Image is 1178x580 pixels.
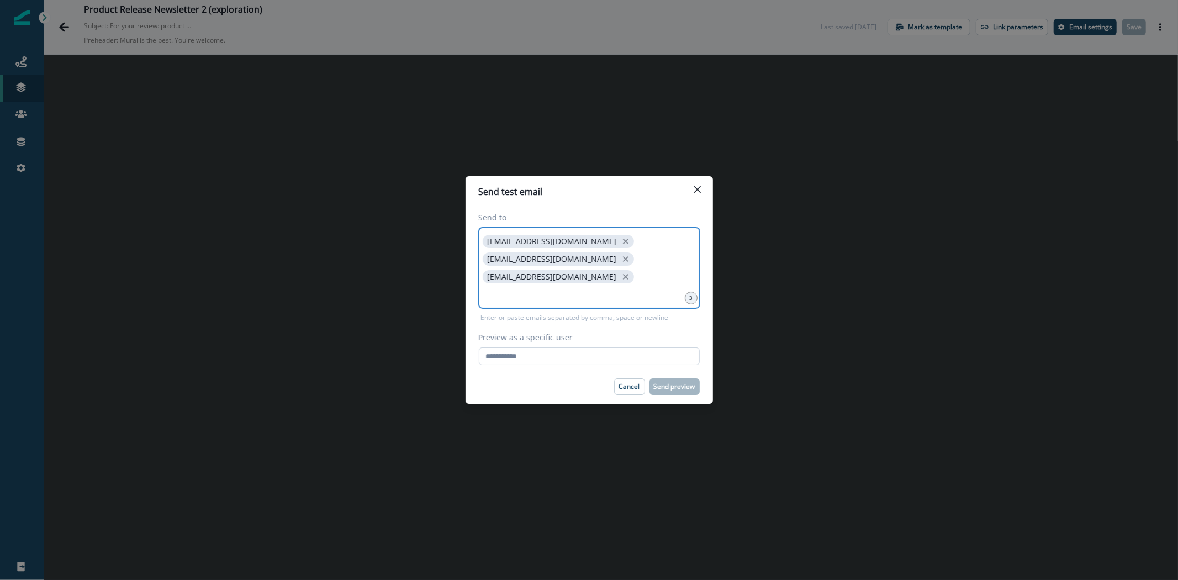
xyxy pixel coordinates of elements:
[689,181,706,198] button: Close
[685,292,698,304] div: 3
[619,383,640,391] p: Cancel
[649,378,700,395] button: Send preview
[479,185,543,198] p: Send test email
[620,236,631,247] button: close
[488,237,617,246] p: [EMAIL_ADDRESS][DOMAIN_NAME]
[620,271,631,282] button: close
[479,313,671,323] p: Enter or paste emails separated by comma, space or newline
[620,254,631,265] button: close
[488,255,617,264] p: [EMAIL_ADDRESS][DOMAIN_NAME]
[654,383,695,391] p: Send preview
[479,331,693,343] label: Preview as a specific user
[614,378,645,395] button: Cancel
[479,212,693,223] label: Send to
[488,272,617,282] p: [EMAIL_ADDRESS][DOMAIN_NAME]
